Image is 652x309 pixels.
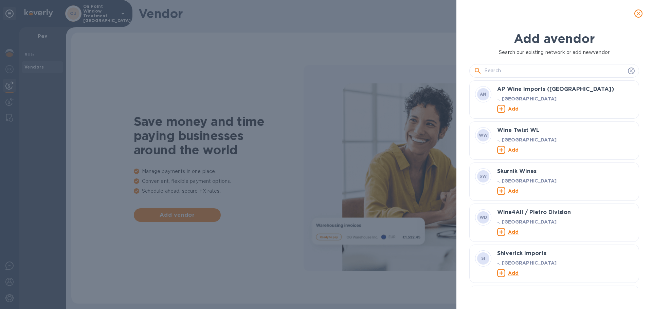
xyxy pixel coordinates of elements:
p: -, [GEOGRAPHIC_DATA] [497,218,633,225]
h3: Shiverick Imports [497,250,633,257]
b: WW [479,133,488,138]
b: AN [480,92,487,97]
p: -, [GEOGRAPHIC_DATA] [497,177,633,184]
u: Add [508,270,519,275]
p: -, [GEOGRAPHIC_DATA] [497,259,633,266]
h3: Wine4All / Pietro Division [497,209,633,216]
u: Add [508,106,519,111]
p: Search our existing network or add new vendor [469,49,639,56]
b: SW [479,174,487,179]
input: Search [485,66,625,76]
u: Add [508,229,519,234]
b: WD [479,215,487,220]
h3: Skurnik Wines [497,168,633,175]
div: grid [469,80,645,288]
b: Add a vendor [514,31,595,46]
u: Add [508,188,519,193]
u: Add [508,147,519,152]
h3: Wine Twist WL [497,127,633,134]
p: -, [GEOGRAPHIC_DATA] [497,95,633,102]
h3: AP Wine Imports ([GEOGRAPHIC_DATA]) [497,86,633,93]
b: SI [481,256,486,261]
p: -, [GEOGRAPHIC_DATA] [497,136,633,143]
button: close [630,5,647,22]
